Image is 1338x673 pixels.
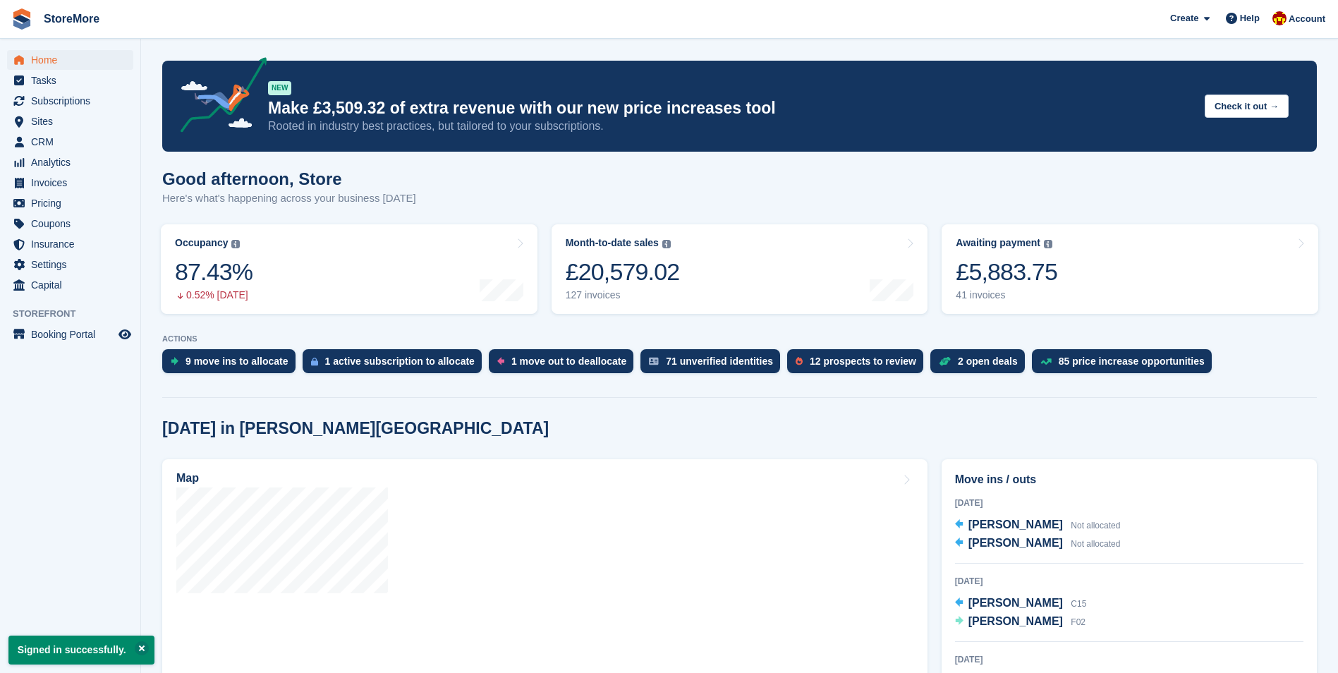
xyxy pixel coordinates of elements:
[968,615,1063,627] span: [PERSON_NAME]
[162,419,549,438] h2: [DATE] in [PERSON_NAME][GEOGRAPHIC_DATA]
[955,535,1121,553] a: [PERSON_NAME] Not allocated
[175,257,253,286] div: 87.43%
[511,356,626,367] div: 1 move out to deallocate
[11,8,32,30] img: stora-icon-8386f47178a22dfd0bd8f6a31ec36ba5ce8667c1dd55bd0f319d3a0aa187defe.svg
[7,50,133,70] a: menu
[942,224,1318,314] a: Awaiting payment £5,883.75 41 invoices
[13,307,140,321] span: Storefront
[956,257,1057,286] div: £5,883.75
[175,289,253,301] div: 0.52% [DATE]
[1170,11,1198,25] span: Create
[552,224,928,314] a: Month-to-date sales £20,579.02 127 invoices
[7,255,133,274] a: menu
[955,516,1121,535] a: [PERSON_NAME] Not allocated
[7,193,133,213] a: menu
[38,7,105,30] a: StoreMore
[1071,599,1086,609] span: C15
[7,152,133,172] a: menu
[968,537,1063,549] span: [PERSON_NAME]
[787,349,930,380] a: 12 prospects to review
[666,356,773,367] div: 71 unverified identities
[31,193,116,213] span: Pricing
[1040,358,1052,365] img: price_increase_opportunities-93ffe204e8149a01c8c9dc8f82e8f89637d9d84a8eef4429ea346261dce0b2c0.svg
[31,50,116,70] span: Home
[1071,617,1085,627] span: F02
[176,472,199,485] h2: Map
[162,349,303,380] a: 9 move ins to allocate
[303,349,489,380] a: 1 active subscription to allocate
[566,257,680,286] div: £20,579.02
[31,71,116,90] span: Tasks
[31,132,116,152] span: CRM
[7,173,133,193] a: menu
[7,71,133,90] a: menu
[956,237,1040,249] div: Awaiting payment
[31,234,116,254] span: Insurance
[8,636,154,665] p: Signed in successfully.
[955,595,1087,613] a: [PERSON_NAME] C15
[162,190,416,207] p: Here's what's happening across your business [DATE]
[958,356,1018,367] div: 2 open deals
[1205,95,1289,118] button: Check it out →
[796,357,803,365] img: prospect-51fa495bee0391a8d652442698ab0144808aea92771e9ea1ae160a38d050c398.svg
[162,334,1317,344] p: ACTIONS
[968,519,1063,530] span: [PERSON_NAME]
[930,349,1032,380] a: 2 open deals
[497,357,504,365] img: move_outs_to_deallocate_icon-f764333ba52eb49d3ac5e1228854f67142a1ed5810a6f6cc68b1a99e826820c5.svg
[1071,539,1120,549] span: Not allocated
[7,234,133,254] a: menu
[955,653,1303,666] div: [DATE]
[7,132,133,152] a: menu
[169,57,267,138] img: price-adjustments-announcement-icon-8257ccfd72463d97f412b2fc003d46551f7dbcb40ab6d574587a9cd5c0d94...
[566,237,659,249] div: Month-to-date sales
[662,240,671,248] img: icon-info-grey-7440780725fd019a000dd9b08b2336e03edf1995a4989e88bcd33f0948082b44.svg
[231,240,240,248] img: icon-info-grey-7440780725fd019a000dd9b08b2336e03edf1995a4989e88bcd33f0948082b44.svg
[955,497,1303,509] div: [DATE]
[566,289,680,301] div: 127 invoices
[939,356,951,366] img: deal-1b604bf984904fb50ccaf53a9ad4b4a5d6e5aea283cecdc64d6e3604feb123c2.svg
[31,325,116,344] span: Booking Portal
[1240,11,1260,25] span: Help
[1032,349,1219,380] a: 85 price increase opportunities
[7,91,133,111] a: menu
[649,357,659,365] img: verify_identity-adf6edd0f0f0b5bbfe63781bf79b02c33cf7c696d77639b501bdc392416b5a36.svg
[1071,521,1120,530] span: Not allocated
[162,169,416,188] h1: Good afternoon, Store
[7,325,133,344] a: menu
[955,575,1303,588] div: [DATE]
[7,111,133,131] a: menu
[268,98,1193,119] p: Make £3,509.32 of extra revenue with our new price increases tool
[31,152,116,172] span: Analytics
[955,471,1303,488] h2: Move ins / outs
[956,289,1057,301] div: 41 invoices
[7,214,133,234] a: menu
[31,255,116,274] span: Settings
[489,349,640,380] a: 1 move out to deallocate
[640,349,787,380] a: 71 unverified identities
[268,119,1193,134] p: Rooted in industry best practices, but tailored to your subscriptions.
[31,111,116,131] span: Sites
[1289,12,1325,26] span: Account
[31,91,116,111] span: Subscriptions
[955,613,1085,631] a: [PERSON_NAME] F02
[116,326,133,343] a: Preview store
[31,214,116,234] span: Coupons
[311,357,318,366] img: active_subscription_to_allocate_icon-d502201f5373d7db506a760aba3b589e785aa758c864c3986d89f69b8ff3...
[7,275,133,295] a: menu
[968,597,1063,609] span: [PERSON_NAME]
[171,357,178,365] img: move_ins_to_allocate_icon-fdf77a2bb77ea45bf5b3d319d69a93e2d87916cf1d5bf7949dd705db3b84f3ca.svg
[175,237,228,249] div: Occupancy
[268,81,291,95] div: NEW
[1059,356,1205,367] div: 85 price increase opportunities
[161,224,537,314] a: Occupancy 87.43% 0.52% [DATE]
[31,275,116,295] span: Capital
[325,356,475,367] div: 1 active subscription to allocate
[810,356,916,367] div: 12 prospects to review
[1044,240,1052,248] img: icon-info-grey-7440780725fd019a000dd9b08b2336e03edf1995a4989e88bcd33f0948082b44.svg
[31,173,116,193] span: Invoices
[1272,11,1287,25] img: Store More Team
[186,356,288,367] div: 9 move ins to allocate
